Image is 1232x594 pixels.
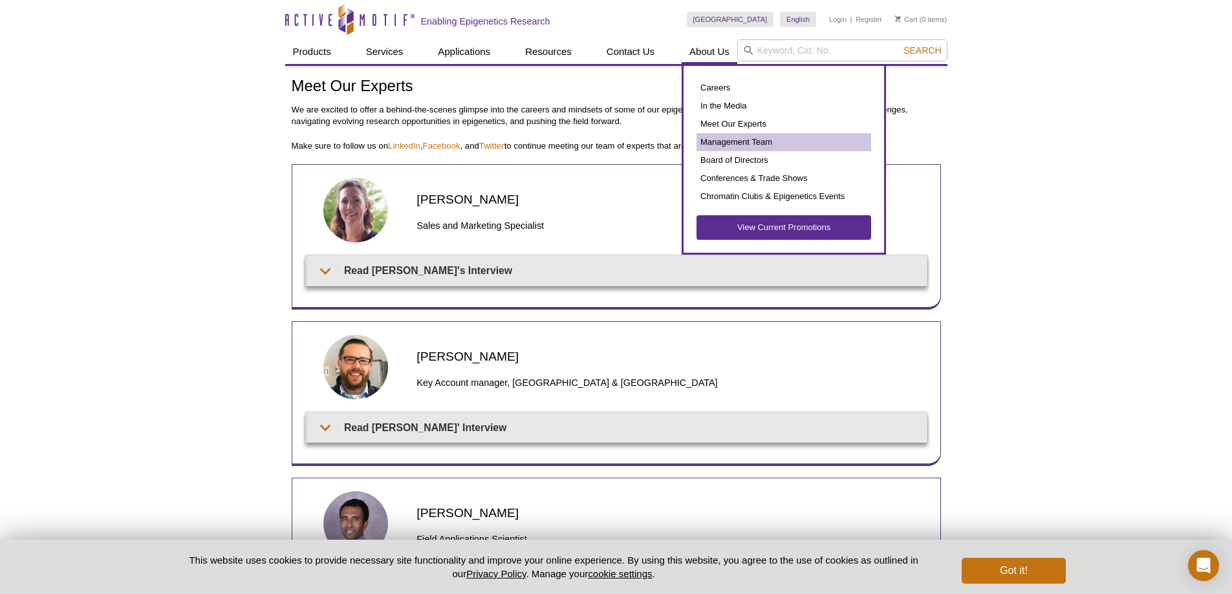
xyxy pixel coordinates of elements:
a: Careers [697,79,871,97]
a: Management Team [697,133,871,151]
h2: [PERSON_NAME] [416,191,927,208]
span: Search [903,45,941,56]
a: Applications [430,39,498,64]
a: Cart [895,15,918,24]
button: Search [900,45,945,56]
a: Contact Us [599,39,662,64]
a: Resources [517,39,579,64]
h3: Field Applications Scientist [416,531,927,547]
img: Matthias Spiller-Becker headshot [323,335,388,399]
img: Anne-Sophie Berthomieu headshot [323,178,388,242]
h1: Meet Our Experts [292,78,941,96]
a: English [780,12,816,27]
summary: Read [PERSON_NAME]'s Interview [308,256,927,285]
a: In the Media [697,97,871,115]
img: Your Cart [895,16,901,22]
a: Products [285,39,339,64]
a: Privacy Policy [466,568,526,579]
summary: Read [PERSON_NAME]' Interview [308,413,927,442]
h3: Key Account manager, [GEOGRAPHIC_DATA] & [GEOGRAPHIC_DATA] [416,375,927,390]
a: Facebook [423,141,460,151]
p: Make sure to follow us on , , and to continue meeting our team of experts that are unraveling the... [292,140,941,152]
a: Login [829,15,847,24]
a: Twitter [479,141,504,151]
img: Rwik Sen headshot [323,491,388,556]
h3: Sales and Marketing Specialist [416,218,927,233]
a: LinkedIn [388,141,420,151]
a: About Us [682,39,737,64]
h2: [PERSON_NAME] [416,504,927,522]
a: Conferences & Trade Shows [697,169,871,187]
a: Meet Our Experts [697,115,871,133]
a: Chromatin Clubs & Epigenetics Events [697,187,871,206]
button: Got it! [962,558,1065,584]
li: | [850,12,852,27]
button: cookie settings [588,568,652,579]
p: This website uses cookies to provide necessary site functionality and improve your online experie... [167,553,941,580]
a: Board of Directors [697,151,871,169]
div: Open Intercom Messenger [1188,550,1219,581]
a: Services [358,39,411,64]
a: [GEOGRAPHIC_DATA] [687,12,774,27]
a: Register [856,15,882,24]
p: We are excited to offer a behind-the-scenes glimpse into the careers and mindsets of some of our ... [292,104,941,127]
h2: [PERSON_NAME] [416,348,927,365]
h2: Enabling Epigenetics Research [421,16,550,27]
a: View Current Promotions [697,215,871,240]
input: Keyword, Cat. No. [737,39,947,61]
li: (0 items) [895,12,947,27]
